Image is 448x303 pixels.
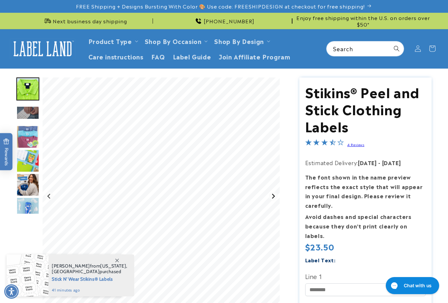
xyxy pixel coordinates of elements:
iframe: Sign Up via Text for Offers [5,250,83,270]
div: Announcement [156,13,292,29]
span: Label Guide [173,53,211,60]
p: Estimated Delivery: [305,158,426,167]
span: 3.5-star overall rating [305,140,344,148]
label: Line 1 [305,271,426,281]
img: Peel and Stick Clothing Labels - Label Land [16,77,39,100]
h1: Stikins® Peel and Stick Clothing Labels [305,83,426,134]
span: Stick N' Wear Stikins® Labels [52,274,127,283]
span: 41 minutes ago [52,287,127,293]
span: [PHONE_NUMBER] [204,18,254,24]
a: Label Land [8,36,78,61]
a: Shop By Design [214,36,264,45]
a: Join Affiliate Program [215,49,294,64]
summary: Shop By Occasion [141,33,211,49]
span: $23.50 [305,241,334,252]
a: 4 Reviews - open in a new tab [347,142,364,147]
span: [US_STATE] [100,263,126,269]
button: Next slide [269,192,278,201]
span: Rewards [3,138,9,165]
div: Accessibility Menu [4,284,19,299]
div: Announcement [16,13,153,29]
strong: Avoid dashes and special characters because they don’t print clearly on labels. [305,212,412,239]
a: Label Guide [169,49,215,64]
div: Go to slide 6 [16,173,39,196]
a: FAQ [147,49,169,64]
img: stick and wear labels that wont peel or fade [16,197,39,220]
div: Announcement [295,13,432,29]
span: Care instructions [88,53,143,60]
span: Enjoy free shipping within the U.S. on orders over $50* [295,14,432,27]
strong: [DATE] [358,159,377,166]
img: Peel and Stick Clothing Labels - Label Land [16,149,39,172]
span: Shop By Occasion [145,37,202,45]
strong: [DATE] [382,159,401,166]
span: [GEOGRAPHIC_DATA] [52,269,100,274]
span: FREE Shipping + Designs Bursting With Color 🎨 Use code: FREESHIPDESIGN at checkout for free shipp... [76,3,365,10]
button: Previous slide [45,192,54,201]
strong: - [378,159,381,166]
img: Label Land [10,38,75,59]
span: FAQ [151,53,165,60]
a: Product Type [88,36,132,45]
img: null [16,106,39,119]
span: Next business day shipping [53,18,127,24]
div: Go to slide 4 [16,125,39,148]
a: Care instructions [84,49,147,64]
label: Label Text: [305,256,336,264]
div: Go to slide 7 [16,197,39,220]
iframe: Gorgias live chat messenger [383,275,441,296]
img: stick and wear labels, washable and waterproof [16,173,39,196]
div: Go to slide 2 [16,77,39,100]
summary: Product Type [84,33,141,49]
strong: The font shown in the name preview reflects the exact style that will appear in your final design... [305,173,423,209]
div: Go to slide 3 [16,101,39,124]
div: Go to slide 5 [16,149,39,172]
img: Peel and Stick Clothing Labels - Label Land [16,125,39,148]
span: Join Affiliate Program [219,53,290,60]
span: from , purchased [52,263,127,274]
button: Search [389,41,404,56]
summary: Shop By Design [210,33,272,49]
